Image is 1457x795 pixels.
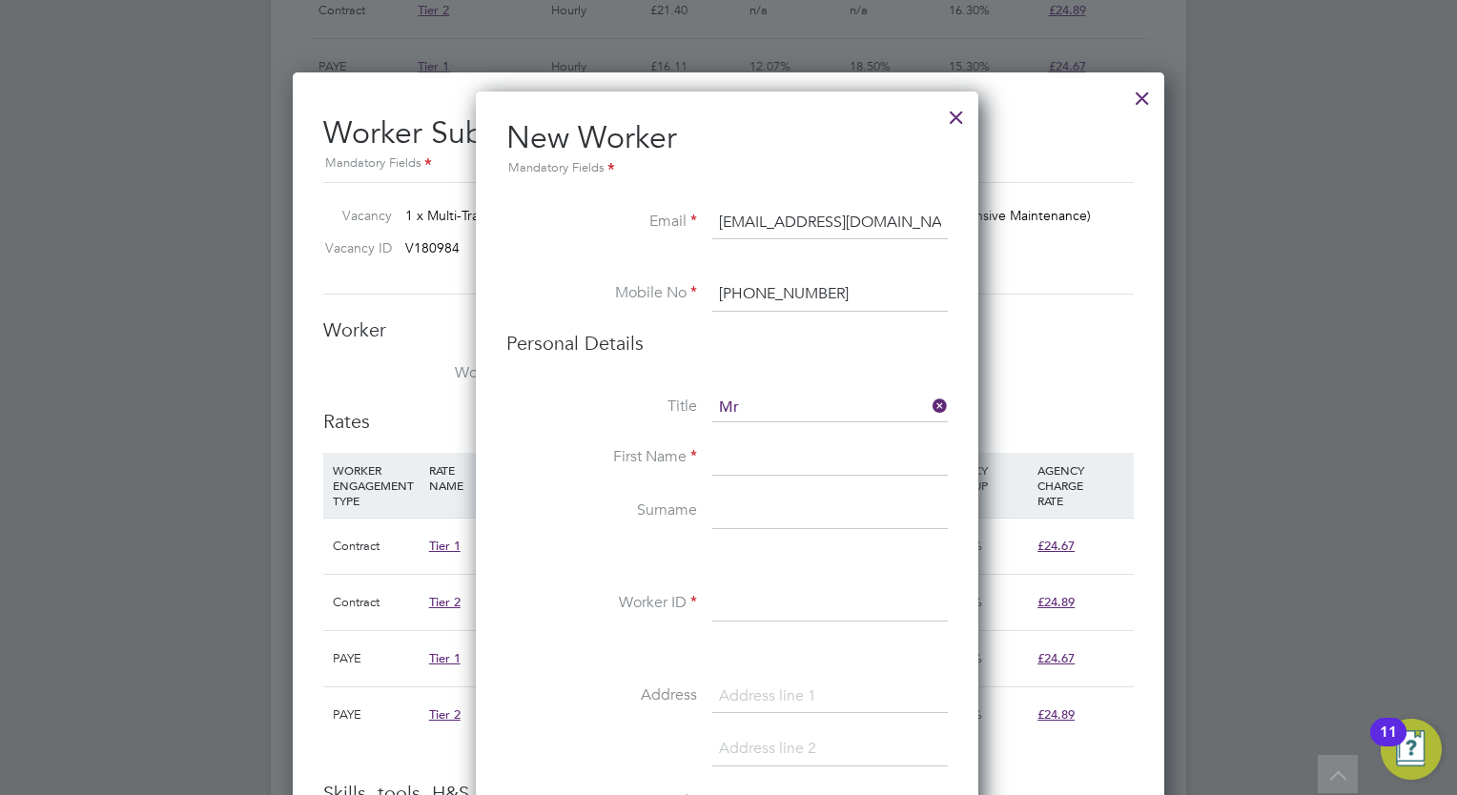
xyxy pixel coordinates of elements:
div: PAYE [328,631,424,686]
div: Contract [328,575,424,630]
h2: New Worker [506,118,948,179]
div: AGENCY CHARGE RATE [1033,453,1129,518]
span: £24.67 [1037,538,1075,554]
h3: Worker [323,317,1134,342]
div: 11 [1380,732,1397,757]
div: RATE NAME [424,453,552,502]
label: Worker [323,363,514,383]
div: WORKER ENGAGEMENT TYPE [328,453,424,518]
h3: Rates [323,409,1134,434]
h2: Worker Submission [323,99,1134,174]
div: AGENCY MARKUP [936,453,1033,502]
div: Contract [328,519,424,574]
span: £24.89 [1037,706,1075,723]
button: Open Resource Center, 11 new notifications [1381,719,1442,780]
span: V180984 [405,239,460,256]
span: Tier 2 [429,594,461,610]
h3: Personal Details [506,331,948,356]
label: Title [506,397,697,417]
label: Vacancy ID [316,239,392,256]
label: Vacancy [316,207,392,224]
span: 1 x Multi-Trader BC [405,207,522,224]
input: Address line 2 [712,732,948,766]
div: PAYE [328,687,424,743]
label: First Name [506,447,697,467]
label: Address [506,685,697,705]
div: Mandatory Fields [506,158,948,179]
span: Tier 1 [429,650,461,666]
input: Address line 1 [712,680,948,714]
span: £24.89 [1037,594,1075,610]
label: Mobile No [506,283,697,303]
label: Worker ID [506,593,697,613]
input: Select one [712,394,948,422]
span: Tier 2 [429,706,461,723]
div: Mandatory Fields [323,153,1134,174]
label: Surname [506,500,697,520]
span: £24.67 [1037,650,1075,666]
span: Tier 1 [429,538,461,554]
label: Email [506,212,697,232]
